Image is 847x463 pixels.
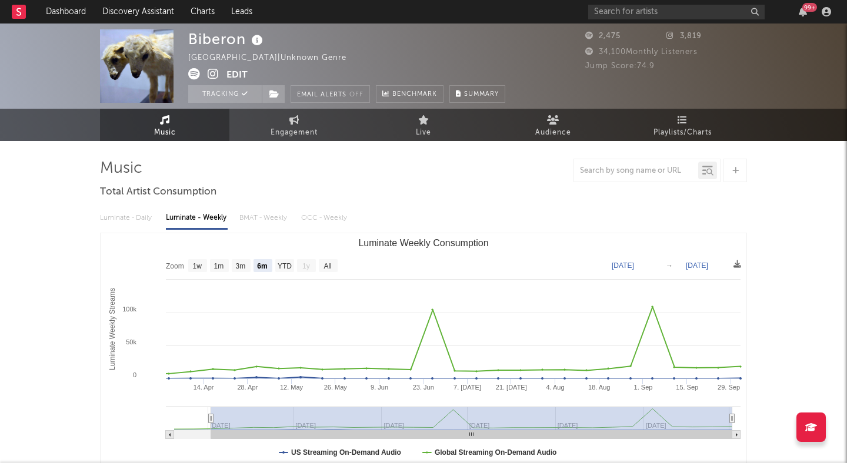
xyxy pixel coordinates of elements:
[236,262,246,270] text: 3m
[359,109,488,141] a: Live
[126,338,136,345] text: 50k
[686,261,708,270] text: [DATE]
[585,32,621,40] span: 2,475
[588,5,765,19] input: Search for artists
[496,384,527,391] text: 21. [DATE]
[271,126,318,140] span: Engagement
[718,384,740,391] text: 29. Sep
[799,7,807,16] button: 99+
[324,262,331,270] text: All
[154,126,176,140] span: Music
[194,384,214,391] text: 14. Apr
[291,448,401,457] text: US Streaming On-Demand Audio
[291,85,370,103] button: Email AlertsOff
[188,85,262,103] button: Tracking
[302,262,310,270] text: 1y
[371,384,388,391] text: 9. Jun
[666,261,673,270] text: →
[349,92,364,98] em: Off
[612,261,634,270] text: [DATE]
[416,126,431,140] span: Live
[257,262,267,270] text: 6m
[574,166,698,176] input: Search by song name or URL
[280,384,304,391] text: 12. May
[618,109,747,141] a: Playlists/Charts
[108,288,116,370] text: Luminate Weekly Streams
[666,32,702,40] span: 3,819
[133,371,136,378] text: 0
[413,384,434,391] text: 23. Jun
[546,384,564,391] text: 4. Aug
[449,85,505,103] button: Summary
[488,109,618,141] a: Audience
[100,109,229,141] a: Music
[166,208,228,228] div: Luminate - Weekly
[376,85,443,103] a: Benchmark
[193,262,202,270] text: 1w
[464,91,499,98] span: Summary
[237,384,258,391] text: 28. Apr
[324,384,348,391] text: 26. May
[166,262,184,270] text: Zoom
[653,126,712,140] span: Playlists/Charts
[122,306,136,313] text: 100k
[585,62,655,70] span: Jump Score: 74.9
[453,384,481,391] text: 7. [DATE]
[188,51,360,65] div: [GEOGRAPHIC_DATA] | Unknown Genre
[229,109,359,141] a: Engagement
[535,126,571,140] span: Audience
[585,48,698,56] span: 34,100 Monthly Listeners
[188,29,266,49] div: Biberon
[435,448,557,457] text: Global Streaming On-Demand Audio
[214,262,224,270] text: 1m
[676,384,698,391] text: 15. Sep
[392,88,437,102] span: Benchmark
[634,384,653,391] text: 1. Sep
[358,238,488,248] text: Luminate Weekly Consumption
[588,384,610,391] text: 18. Aug
[802,3,817,12] div: 99 +
[278,262,292,270] text: YTD
[226,68,248,83] button: Edit
[100,185,216,199] span: Total Artist Consumption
